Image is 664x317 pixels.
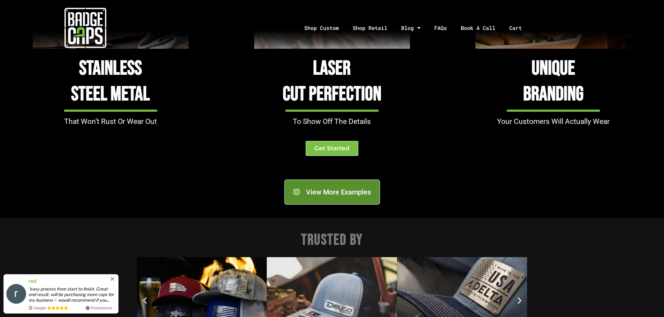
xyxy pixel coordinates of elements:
a: Book A Call [454,10,502,46]
p: That Won’t Rust Or Wear Out [3,117,218,126]
a: Shop Retail [346,10,394,46]
a: View More Examples [284,180,380,205]
iframe: Chat Widget [629,284,664,317]
a: ProveSource [91,305,112,311]
span: red [29,277,37,285]
img: 🤘🏻 [53,298,58,302]
span: "easy process from start to finish. Great end result. will be purchasing more caps for my busines... [29,286,116,303]
p: To Show Off The Details [225,117,439,126]
div: Next slide [515,296,524,305]
a: Blog [394,10,427,46]
div: Previous slide [140,296,149,305]
img: provesource social proof notification image [6,284,26,304]
span: View More Examples [306,189,371,196]
a: Shop Custom [297,10,346,46]
p: Your Customers Will Actually Wear [446,117,661,126]
h2: Trusted By [137,231,527,250]
nav: Menu [170,10,664,46]
img: provesource review source [29,306,32,310]
span: Get Started [314,145,350,151]
a: Cart [502,10,537,46]
h3: Unique Branding [443,56,664,107]
h3: Laser Cut Perfection [221,56,443,107]
a: Get Started [306,141,358,156]
span: Google [34,305,46,311]
img: badgecaps white logo with green acccent [64,7,106,49]
a: FAQs [427,10,454,46]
